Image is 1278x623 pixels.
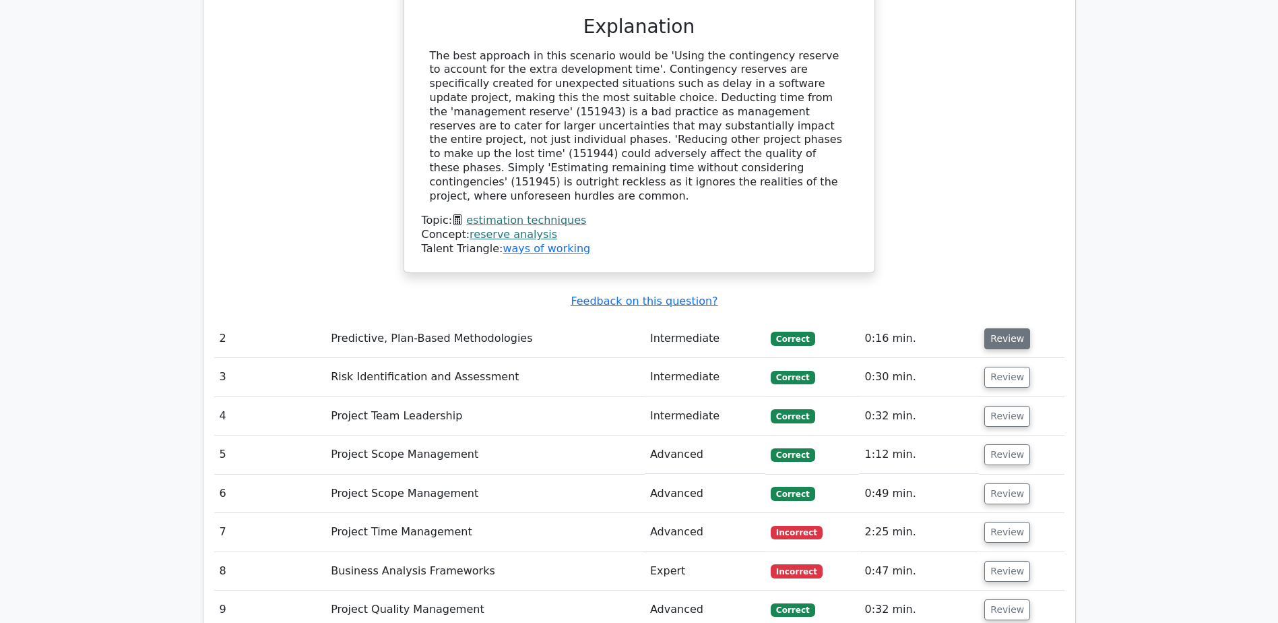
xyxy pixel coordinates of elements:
[859,397,979,436] td: 0:32 min.
[430,16,849,38] h3: Explanation
[771,487,814,500] span: Correct
[771,564,823,578] span: Incorrect
[645,475,765,513] td: Advanced
[645,436,765,474] td: Advanced
[422,214,857,228] div: Topic:
[645,513,765,552] td: Advanced
[859,552,979,591] td: 0:47 min.
[859,358,979,396] td: 0:30 min.
[503,242,590,255] a: ways of working
[984,599,1030,620] button: Review
[771,448,814,462] span: Correct
[859,320,979,358] td: 0:16 min.
[771,526,823,539] span: Incorrect
[859,513,979,552] td: 2:25 min.
[859,475,979,513] td: 0:49 min.
[984,561,1030,582] button: Review
[325,358,645,396] td: Risk Identification and Assessment
[984,328,1030,349] button: Review
[984,367,1030,388] button: Review
[214,320,326,358] td: 2
[325,513,645,552] td: Project Time Management
[214,552,326,591] td: 8
[984,406,1030,427] button: Review
[771,603,814,617] span: Correct
[214,513,326,552] td: 7
[422,214,857,256] div: Talent Triangle:
[571,295,717,307] a: Feedback on this question?
[214,475,326,513] td: 6
[325,552,645,591] td: Business Analysis Frameworks
[214,397,326,436] td: 4
[422,228,857,242] div: Concept:
[430,49,849,204] div: The best approach in this scenario would be 'Using the contingency reserve to account for the ext...
[214,358,326,396] td: 3
[325,436,645,474] td: Project Scope Management
[771,371,814,384] span: Correct
[859,436,979,474] td: 1:12 min.
[645,320,765,358] td: Intermediate
[214,436,326,474] td: 5
[645,397,765,436] td: Intermediate
[466,214,586,227] a: estimation techniques
[325,397,645,436] td: Project Team Leadership
[771,409,814,423] span: Correct
[325,320,645,358] td: Predictive, Plan-Based Methodologies
[984,522,1030,543] button: Review
[771,332,814,345] span: Correct
[984,483,1030,504] button: Review
[645,358,765,396] td: Intermediate
[984,444,1030,465] button: Review
[645,552,765,591] td: Expert
[325,475,645,513] td: Project Scope Management
[470,228,557,241] a: reserve analysis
